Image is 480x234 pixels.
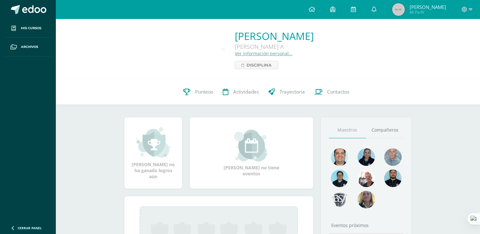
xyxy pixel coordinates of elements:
[264,79,310,105] a: Trayectoria
[331,170,348,187] img: d220431ed6a2715784848fdc026b3719.png
[358,148,375,166] img: 4fefb2d4df6ade25d47ae1f03d061a50.png
[5,19,51,38] a: Mis cursos
[178,79,218,105] a: Punteos
[195,88,213,95] span: Punteos
[131,127,176,179] div: [PERSON_NAME] no ha ganado logros aún
[279,88,305,95] span: Trayectoria
[218,79,264,105] a: Actividades
[235,29,314,43] a: [PERSON_NAME]
[366,122,404,138] a: Compañeros
[21,44,38,49] span: Archivos
[410,10,446,15] span: Mi Perfil
[235,61,278,69] a: Disciplina
[247,61,272,69] span: Disciplina
[358,170,375,187] img: b91405600618b21788a2d1d269212df6.png
[18,226,42,230] span: Cerrar panel
[329,122,366,138] a: Maestros
[410,4,446,10] span: [PERSON_NAME]
[5,38,51,56] a: Archivos
[331,148,348,166] img: 677c00e80b79b0324b531866cf3fa47b.png
[234,130,269,161] img: event_small.png
[310,79,354,105] a: Contactos
[21,26,41,31] span: Mis cursos
[384,170,402,187] img: 2207c9b573316a41e74c87832a091651.png
[220,130,283,177] div: [PERSON_NAME] no tiene eventos
[331,191,348,208] img: d483e71d4e13296e0ce68ead86aec0b8.png
[136,127,171,158] img: achievement_small.png
[233,88,259,95] span: Actividades
[235,50,293,56] a: Ver información personal...
[392,3,405,16] img: 45x45
[327,88,349,95] span: Contactos
[358,191,375,208] img: aa9857ee84d8eb936f6c1e33e7ea3df6.png
[384,148,402,166] img: 55ac31a88a72e045f87d4a648e08ca4b.png
[329,222,404,228] div: Eventos próximos
[235,43,314,50] div: [PERSON_NAME] A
